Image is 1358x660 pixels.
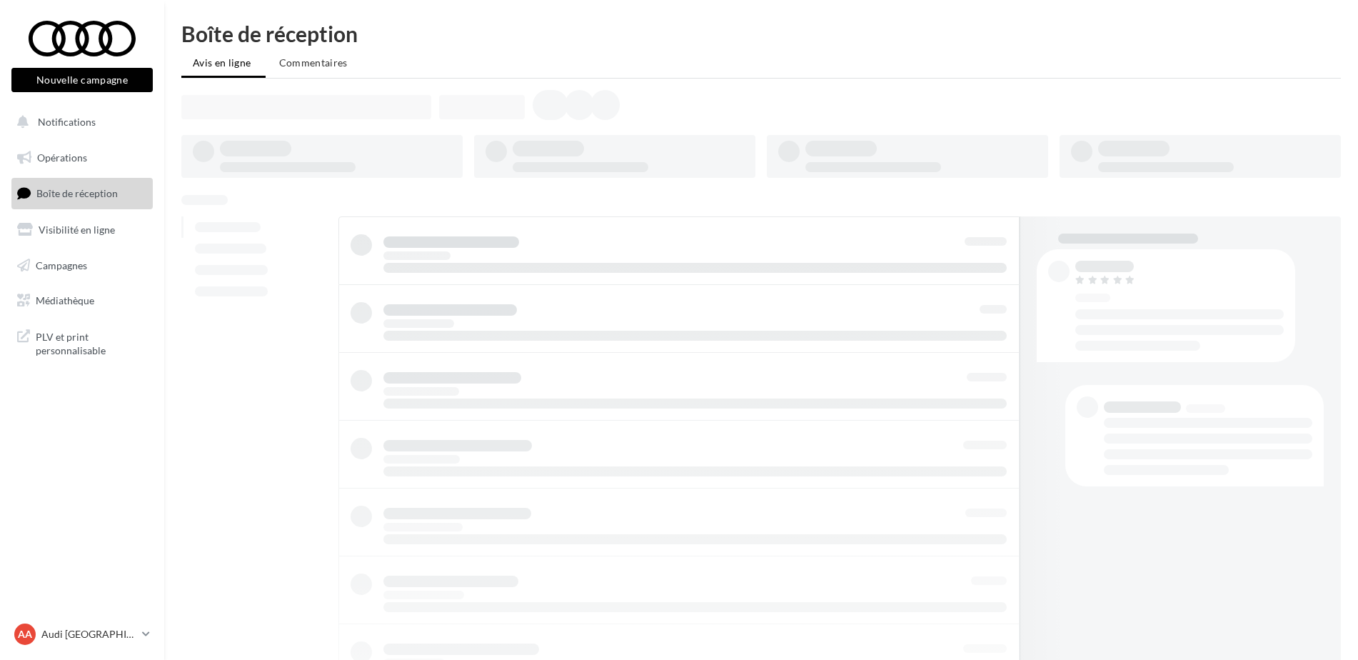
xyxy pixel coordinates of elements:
[9,178,156,209] a: Boîte de réception
[9,215,156,245] a: Visibilité en ligne
[36,259,87,271] span: Campagnes
[11,68,153,92] button: Nouvelle campagne
[18,627,32,641] span: AA
[9,321,156,364] a: PLV et print personnalisable
[9,143,156,173] a: Opérations
[11,621,153,648] a: AA Audi [GEOGRAPHIC_DATA]
[9,251,156,281] a: Campagnes
[36,327,147,358] span: PLV et print personnalisable
[36,294,94,306] span: Médiathèque
[36,187,118,199] span: Boîte de réception
[39,224,115,236] span: Visibilité en ligne
[38,116,96,128] span: Notifications
[9,107,150,137] button: Notifications
[279,56,348,69] span: Commentaires
[181,23,1341,44] div: Boîte de réception
[37,151,87,164] span: Opérations
[9,286,156,316] a: Médiathèque
[41,627,136,641] p: Audi [GEOGRAPHIC_DATA]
